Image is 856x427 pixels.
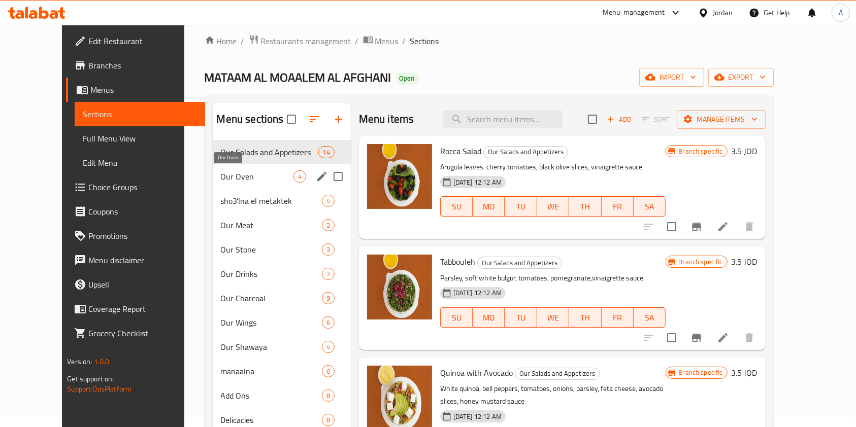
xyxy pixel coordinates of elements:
span: Full Menu View [83,132,197,145]
span: Our Salads and Appetizers [221,146,318,158]
span: SU [445,199,469,214]
button: Branch-specific-item [684,326,709,350]
a: Home [205,35,237,47]
p: Arugula leaves, cherry tomatoes, black olive slices, vinaigrette sauce [440,161,666,173]
span: FR [606,310,630,325]
span: 7 [322,269,334,279]
div: items [322,195,335,207]
span: 2 [322,221,334,230]
span: Branch specific [674,147,727,156]
button: WE [537,196,569,217]
div: manaalna [221,365,322,377]
span: 4 [294,172,306,182]
button: delete [737,326,762,350]
div: Jordan [713,7,733,18]
span: Our Oven [221,170,293,183]
span: sho3'lna el metaktek [221,195,322,207]
span: Our Shawaya [221,341,322,353]
span: 14 [319,148,334,157]
span: Coverage Report [88,303,197,315]
span: TU [509,310,533,325]
span: Menus [90,84,197,96]
span: 8 [322,391,334,401]
a: Choice Groups [66,175,205,199]
span: A [839,7,843,18]
button: TU [505,307,537,328]
span: Sort sections [302,107,326,131]
span: Quinoa with Avocado [440,365,513,380]
span: Select section [582,109,603,130]
span: TU [509,199,533,214]
a: Edit Restaurant [66,29,205,53]
span: Open [396,74,419,83]
div: Our Charcoal9 [213,286,351,310]
span: Our Salads and Appetizers [478,257,562,269]
div: items [322,414,335,426]
button: TU [505,196,537,217]
span: Our Drinks [221,268,322,280]
div: Our Salads and Appetizers [483,146,568,158]
span: Select all sections [281,109,302,130]
button: Manage items [677,110,766,129]
span: Grocery Checklist [88,327,197,339]
span: Menus [375,35,399,47]
div: Our Shawaya4 [213,335,351,359]
span: Delicacies [221,414,322,426]
span: Rocca Salad [440,144,481,159]
span: Select to update [661,216,682,237]
a: Menus [363,34,399,48]
span: export [716,71,766,84]
a: Menus [66,78,205,102]
span: 4 [322,196,334,206]
a: Menu disclaimer [66,248,205,272]
input: search [443,111,563,128]
span: WE [541,199,565,214]
span: Add [606,114,633,125]
span: MATAAM AL MOAALEM AL AFGHANI [205,66,391,89]
button: TH [569,307,601,328]
h6: 3.5 JOD [732,255,758,269]
button: SU [440,196,473,217]
div: Our Wings6 [213,310,351,335]
span: WE [541,310,565,325]
span: SA [638,310,662,325]
div: manaalna6 [213,359,351,383]
a: Support.OpsPlatform [67,382,131,396]
div: Our Stone3 [213,237,351,262]
a: Promotions [66,224,205,248]
button: MO [473,307,505,328]
div: items [322,243,335,256]
nav: breadcrumb [205,34,774,48]
button: Add [603,112,636,127]
span: 8 [322,415,334,425]
button: FR [602,307,634,328]
div: Our Wings [221,316,322,329]
div: items [322,316,335,329]
a: Edit menu item [717,332,729,344]
span: MO [477,199,501,214]
a: Coverage Report [66,297,205,321]
button: FR [602,196,634,217]
span: Manage items [685,113,758,126]
button: import [639,68,704,87]
span: [DATE] 12:12 AM [449,288,506,298]
div: items [322,292,335,304]
span: [DATE] 12:12 AM [449,412,506,421]
li: / [241,35,245,47]
p: White quinoa, bell peppers, tomatoes, onions, parsley, feta cheese, avocado slices, honey mustard... [440,382,666,408]
span: Our Charcoal [221,292,322,304]
div: Add Ons [221,389,322,402]
img: Rocca Salad [367,144,432,209]
span: FR [606,199,630,214]
img: Tabbouleh [367,255,432,319]
span: Menu disclaimer [88,254,197,266]
span: Coupons [88,205,197,218]
span: MO [477,310,501,325]
span: Get support on: [67,372,114,385]
span: 6 [322,367,334,376]
h6: 3.5 JOD [732,366,758,380]
button: export [708,68,774,87]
